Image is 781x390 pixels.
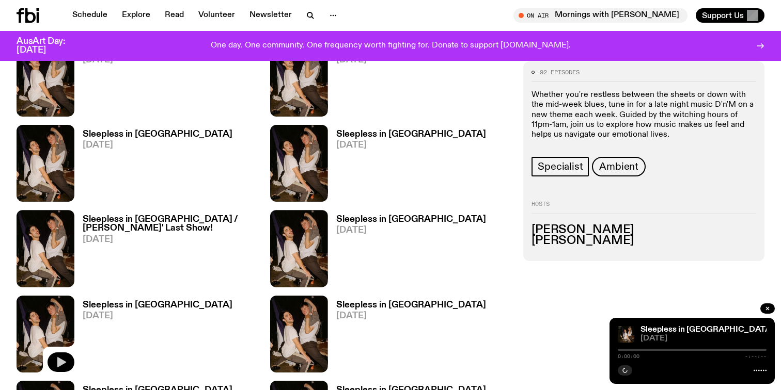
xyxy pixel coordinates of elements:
[532,157,589,176] a: Specialist
[270,210,328,287] img: Marcus Whale is on the left, bent to his knees and arching back with a gleeful look his face He i...
[270,296,328,372] img: Marcus Whale is on the left, bent to his knees and arching back with a gleeful look his face He i...
[532,235,756,247] h3: [PERSON_NAME]
[83,301,232,310] h3: Sleepless in [GEOGRAPHIC_DATA]
[328,215,486,287] a: Sleepless in [GEOGRAPHIC_DATA][DATE]
[270,125,328,202] img: Marcus Whale is on the left, bent to his knees and arching back with a gleeful look his face He i...
[336,130,486,139] h3: Sleepless in [GEOGRAPHIC_DATA]
[192,8,241,23] a: Volunteer
[336,226,486,235] span: [DATE]
[17,296,74,372] img: Marcus Whale is on the left, bent to his knees and arching back with a gleeful look his face He i...
[513,8,688,23] button: On AirMornings with [PERSON_NAME]
[532,224,756,235] h3: [PERSON_NAME]
[336,215,486,224] h3: Sleepless in [GEOGRAPHIC_DATA]
[532,90,756,140] p: Whether you're restless between the sheets or down with the mid-week blues, tune in for a late ni...
[74,301,232,372] a: Sleepless in [GEOGRAPHIC_DATA][DATE]
[17,125,74,202] img: Marcus Whale is on the left, bent to his knees and arching back with a gleeful look his face He i...
[540,69,580,75] span: 92 episodes
[270,40,328,117] img: Marcus Whale is on the left, bent to his knees and arching back with a gleeful look his face He i...
[641,326,773,334] a: Sleepless in [GEOGRAPHIC_DATA]
[538,161,583,172] span: Specialist
[328,45,486,117] a: Sleepless in [GEOGRAPHIC_DATA][DATE]
[696,8,764,23] button: Support Us
[74,215,258,287] a: Sleepless in [GEOGRAPHIC_DATA] / [PERSON_NAME]' Last Show![DATE]
[745,354,767,359] span: -:--:--
[17,37,83,55] h3: AusArt Day: [DATE]
[17,210,74,287] img: Marcus Whale is on the left, bent to his knees and arching back with a gleeful look his face He i...
[641,335,767,343] span: [DATE]
[17,40,74,117] img: Marcus Whale is on the left, bent to his knees and arching back with a gleeful look his face He i...
[66,8,114,23] a: Schedule
[83,312,232,320] span: [DATE]
[83,130,232,139] h3: Sleepless in [GEOGRAPHIC_DATA]
[702,11,744,20] span: Support Us
[336,312,486,320] span: [DATE]
[592,157,646,176] a: Ambient
[243,8,298,23] a: Newsletter
[83,215,258,233] h3: Sleepless in [GEOGRAPHIC_DATA] / [PERSON_NAME]' Last Show!
[74,45,232,117] a: Sleepless in [GEOGRAPHIC_DATA][DATE]
[336,301,486,310] h3: Sleepless in [GEOGRAPHIC_DATA]
[83,141,232,150] span: [DATE]
[83,235,258,244] span: [DATE]
[336,141,486,150] span: [DATE]
[618,326,634,343] img: Marcus Whale is on the left, bent to his knees and arching back with a gleeful look his face He i...
[159,8,190,23] a: Read
[116,8,157,23] a: Explore
[599,161,638,172] span: Ambient
[532,201,756,214] h2: Hosts
[328,130,486,202] a: Sleepless in [GEOGRAPHIC_DATA][DATE]
[328,301,486,372] a: Sleepless in [GEOGRAPHIC_DATA][DATE]
[211,41,571,51] p: One day. One community. One frequency worth fighting for. Donate to support [DOMAIN_NAME].
[618,354,639,359] span: 0:00:00
[74,130,232,202] a: Sleepless in [GEOGRAPHIC_DATA][DATE]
